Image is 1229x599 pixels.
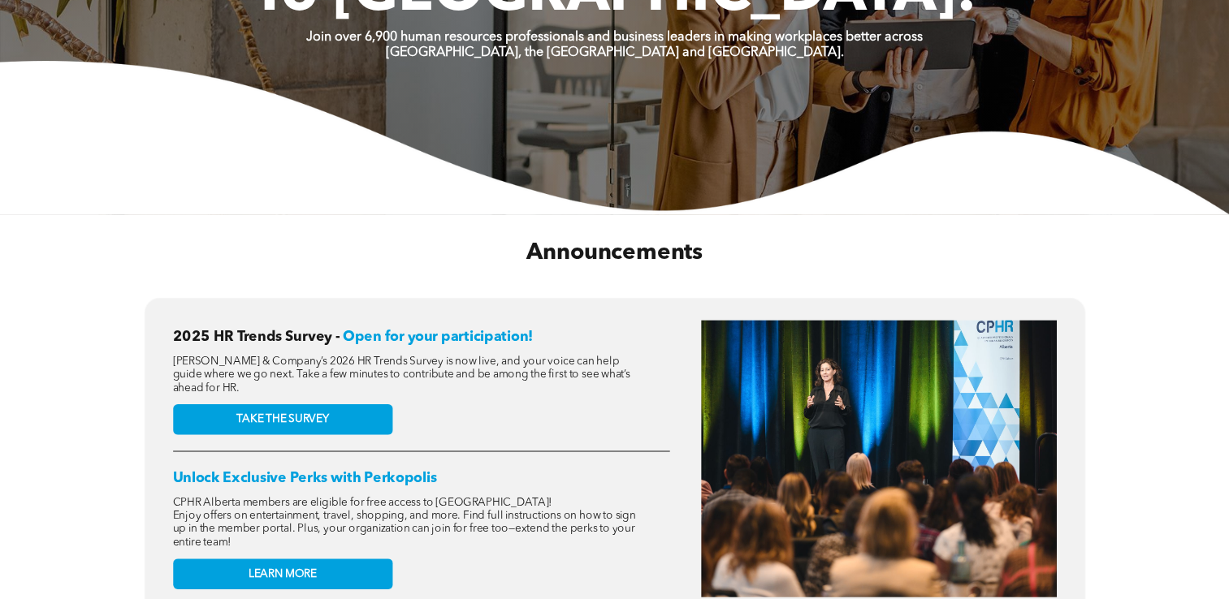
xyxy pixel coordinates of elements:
span: Unlock Exclusive Perks with Perkopolis [173,471,437,485]
span: TAKE THE SURVEY [236,412,328,425]
span: Enjoy offers on entertainment, travel, shopping, and more. Find full instructions on how to sign ... [173,510,636,547]
span: LEARN MORE [249,567,317,580]
span: Open for your participation! [343,330,533,343]
strong: [GEOGRAPHIC_DATA], the [GEOGRAPHIC_DATA] and [GEOGRAPHIC_DATA]. [386,46,844,59]
strong: Join over 6,900 human resources professionals and business leaders in making workplaces better ac... [306,31,923,44]
span: CPHR Alberta members are eligible for free access to [GEOGRAPHIC_DATA]! [173,497,553,508]
a: TAKE THE SURVEY [173,404,392,435]
a: LEARN MORE [173,558,392,589]
span: 2025 HR Trends Survey - [173,330,340,343]
span: [PERSON_NAME] & Company’s 2026 HR Trends Survey is now live, and your voice can help guide where ... [173,356,630,393]
span: Announcements [526,241,703,264]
